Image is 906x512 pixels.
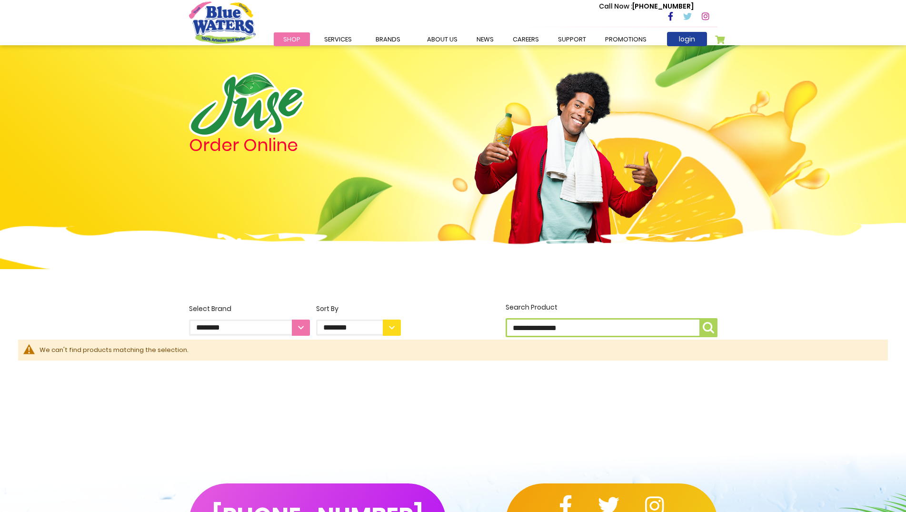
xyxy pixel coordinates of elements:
select: Select Brand [189,320,310,336]
h4: Order Online [189,137,401,154]
a: Promotions [596,32,656,46]
input: Search Product [506,318,717,337]
a: News [467,32,503,46]
button: Search Product [699,318,717,337]
label: Search Product [506,302,717,337]
a: careers [503,32,548,46]
span: Brands [376,35,400,44]
div: Sort By [316,304,401,314]
span: Services [324,35,352,44]
a: login [667,32,707,46]
span: Call Now : [599,1,632,11]
a: store logo [189,1,256,43]
a: support [548,32,596,46]
span: Shop [283,35,300,44]
label: Select Brand [189,304,310,336]
select: Sort By [316,320,401,336]
a: about us [418,32,467,46]
a: Services [315,32,361,46]
img: man.png [473,55,659,259]
div: We can't find products matching the selection. [40,345,878,355]
img: search-icon.png [703,322,714,333]
a: Shop [274,32,310,46]
img: logo [189,72,304,137]
p: [PHONE_NUMBER] [599,1,694,11]
a: Brands [366,32,410,46]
